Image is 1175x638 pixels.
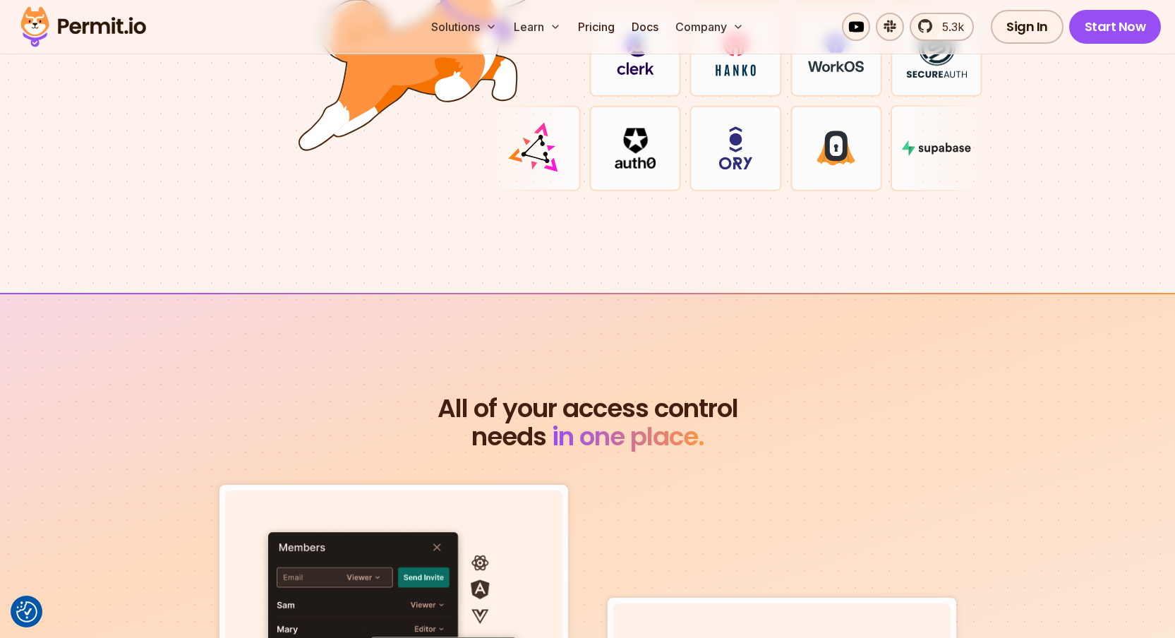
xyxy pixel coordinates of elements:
[181,395,994,423] span: All of your access control
[508,13,567,41] button: Learn
[934,18,964,35] span: 5.3k
[16,601,37,622] button: Consent Preferences
[552,419,704,455] span: in one place.
[626,13,664,41] a: Docs
[181,395,994,451] h2: needs
[991,10,1063,44] a: Sign In
[16,601,37,622] img: Revisit consent button
[910,13,974,41] a: 5.3k
[426,13,502,41] button: Solutions
[14,3,152,51] img: Permit logo
[670,13,749,41] button: Company
[572,13,620,41] a: Pricing
[1069,10,1162,44] a: Start Now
